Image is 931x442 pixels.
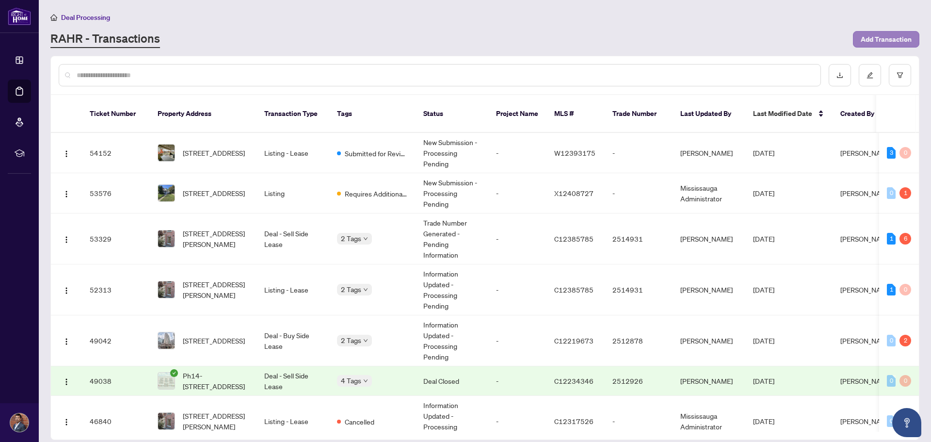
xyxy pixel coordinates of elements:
span: C12317526 [554,417,594,426]
td: Listing [257,173,329,213]
img: thumbnail-img [158,145,175,161]
span: down [363,236,368,241]
button: Logo [59,185,74,201]
span: [DATE] [753,377,774,385]
th: Property Address [150,95,257,133]
span: 2 Tags [341,233,361,244]
span: [STREET_ADDRESS][PERSON_NAME] [183,279,249,300]
th: Last Updated By [673,95,745,133]
div: 1 [887,284,896,295]
img: Logo [63,378,70,386]
span: [STREET_ADDRESS][PERSON_NAME] [183,410,249,432]
td: - [488,264,546,315]
button: Logo [59,373,74,389]
div: 3 [887,147,896,159]
td: 2512878 [605,315,673,366]
img: logo [8,7,31,25]
span: C12385785 [554,234,594,243]
span: Requires Additional Docs [345,188,408,199]
td: - [488,213,546,264]
img: Logo [63,287,70,295]
button: Logo [59,231,74,246]
td: 2514931 [605,213,673,264]
img: thumbnail-img [158,230,175,247]
span: 2 Tags [341,284,361,295]
td: 52313 [82,264,150,315]
span: 2 Tags [341,335,361,346]
span: [DATE] [753,189,774,197]
span: Last Modified Date [753,108,812,119]
td: Listing - Lease [257,264,329,315]
th: Transaction Type [257,95,329,133]
div: 6 [899,233,911,245]
td: 2514931 [605,264,673,315]
img: Logo [63,150,70,158]
img: thumbnail-img [158,413,175,429]
span: [STREET_ADDRESS] [183,188,245,198]
button: Logo [59,333,74,348]
img: Logo [63,418,70,426]
img: Logo [63,236,70,244]
td: - [488,173,546,213]
td: - [605,173,673,213]
span: down [363,378,368,383]
td: 54152 [82,133,150,173]
td: 53329 [82,213,150,264]
td: 53576 [82,173,150,213]
th: Created By [833,95,891,133]
span: [DATE] [753,148,774,157]
span: Submitted for Review [345,148,408,159]
td: [PERSON_NAME] [673,315,745,366]
td: New Submission - Processing Pending [416,173,488,213]
span: C12234346 [554,377,594,385]
span: 4 Tags [341,375,361,386]
td: 49042 [82,315,150,366]
button: Logo [59,413,74,429]
span: [STREET_ADDRESS] [183,335,245,346]
button: Logo [59,282,74,297]
th: Status [416,95,488,133]
div: 0 [899,375,911,387]
span: C12219673 [554,336,594,345]
button: edit [859,64,881,86]
span: [DATE] [753,285,774,294]
img: Logo [63,338,70,345]
span: [PERSON_NAME] [840,336,893,345]
img: Logo [63,190,70,198]
div: 0 [899,284,911,295]
td: Information Updated - Processing Pending [416,264,488,315]
span: Add Transaction [861,32,912,47]
span: [STREET_ADDRESS][PERSON_NAME] [183,228,249,249]
button: Logo [59,145,74,161]
span: X12408727 [554,189,594,197]
div: 0 [899,147,911,159]
span: Cancelled [345,416,374,427]
span: Ph14-[STREET_ADDRESS] [183,370,249,392]
td: Deal - Buy Side Lease [257,315,329,366]
span: [PERSON_NAME] [840,148,893,157]
div: 0 [887,187,896,199]
th: Ticket Number [82,95,150,133]
span: [DATE] [753,417,774,426]
th: Last Modified Date [745,95,833,133]
td: Deal - Sell Side Lease [257,213,329,264]
span: W12393175 [554,148,595,157]
button: Add Transaction [853,31,919,48]
td: Trade Number Generated - Pending Information [416,213,488,264]
span: [PERSON_NAME] [840,377,893,385]
span: edit [867,72,873,79]
span: [DATE] [753,234,774,243]
div: 0 [887,335,896,346]
span: check-circle [170,369,178,377]
span: [DATE] [753,336,774,345]
td: - [488,315,546,366]
span: filter [897,72,903,79]
td: - [605,133,673,173]
th: Project Name [488,95,546,133]
span: [STREET_ADDRESS] [183,147,245,158]
div: 1 [887,233,896,245]
th: Trade Number [605,95,673,133]
div: 0 [887,415,896,427]
td: Listing - Lease [257,133,329,173]
button: filter [889,64,911,86]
